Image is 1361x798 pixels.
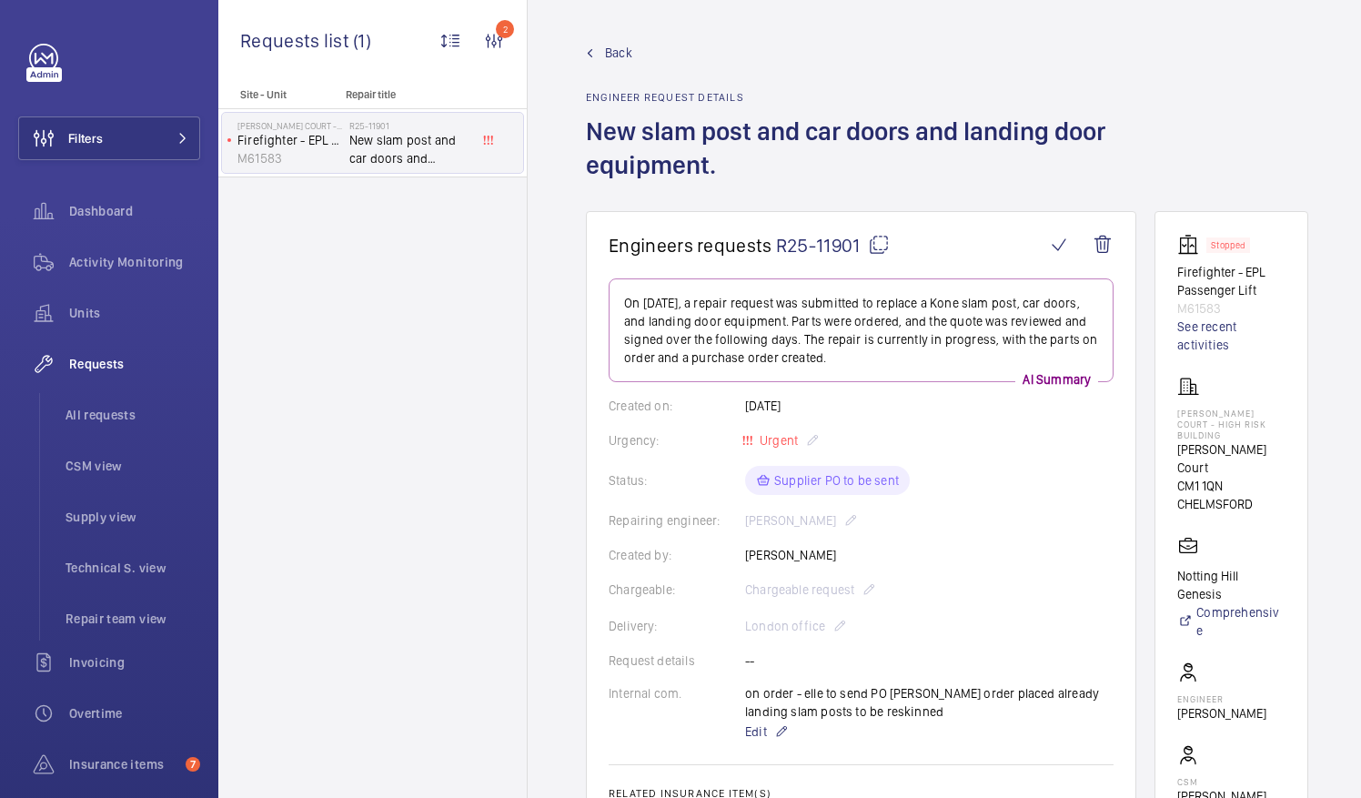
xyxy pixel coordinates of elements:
p: Notting Hill Genesis [1177,567,1285,603]
p: Stopped [1211,242,1245,248]
span: Back [605,44,632,62]
span: Dashboard [69,202,200,220]
span: Supply view [66,508,200,526]
span: Engineers requests [609,234,772,257]
a: See recent activities [1177,318,1285,354]
span: R25-11901 [776,234,890,257]
p: CM1 1QN CHELMSFORD [1177,477,1285,513]
button: Filters [18,116,200,160]
p: Firefighter - EPL Passenger Lift [1177,263,1285,299]
a: Comprehensive [1177,603,1285,640]
h2: R25-11901 [349,120,469,131]
span: All requests [66,406,200,424]
h2: Engineer request details [586,91,1157,104]
p: AI Summary [1015,370,1098,389]
p: On [DATE], a repair request was submitted to replace a Kone slam post, car doors, and landing doo... [624,294,1098,367]
span: New slam post and car doors and landing door equipment. [349,131,469,167]
p: CSM [1177,776,1266,787]
h1: New slam post and car doors and landing door equipment. [586,115,1157,211]
span: Technical S. view [66,559,200,577]
p: Site - Unit [218,88,338,101]
p: [PERSON_NAME] Court [1177,440,1285,477]
span: Insurance items [69,755,178,773]
p: [PERSON_NAME] Court - High Risk Building [237,120,342,131]
p: [PERSON_NAME] [1177,704,1266,722]
p: Firefighter - EPL Passenger Lift [237,131,342,149]
span: Invoicing [69,653,200,672]
span: CSM view [66,457,200,475]
p: Engineer [1177,693,1266,704]
span: Overtime [69,704,200,722]
span: Units [69,304,200,322]
span: Requests list [240,29,353,52]
span: Edit [745,722,767,741]
p: [PERSON_NAME] Court - High Risk Building [1177,408,1285,440]
span: 7 [186,757,200,772]
span: Activity Monitoring [69,253,200,271]
p: M61583 [1177,299,1285,318]
span: Repair team view [66,610,200,628]
img: elevator.svg [1177,234,1206,256]
span: Requests [69,355,200,373]
span: Filters [68,129,103,147]
p: M61583 [237,149,342,167]
p: Repair title [346,88,466,101]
